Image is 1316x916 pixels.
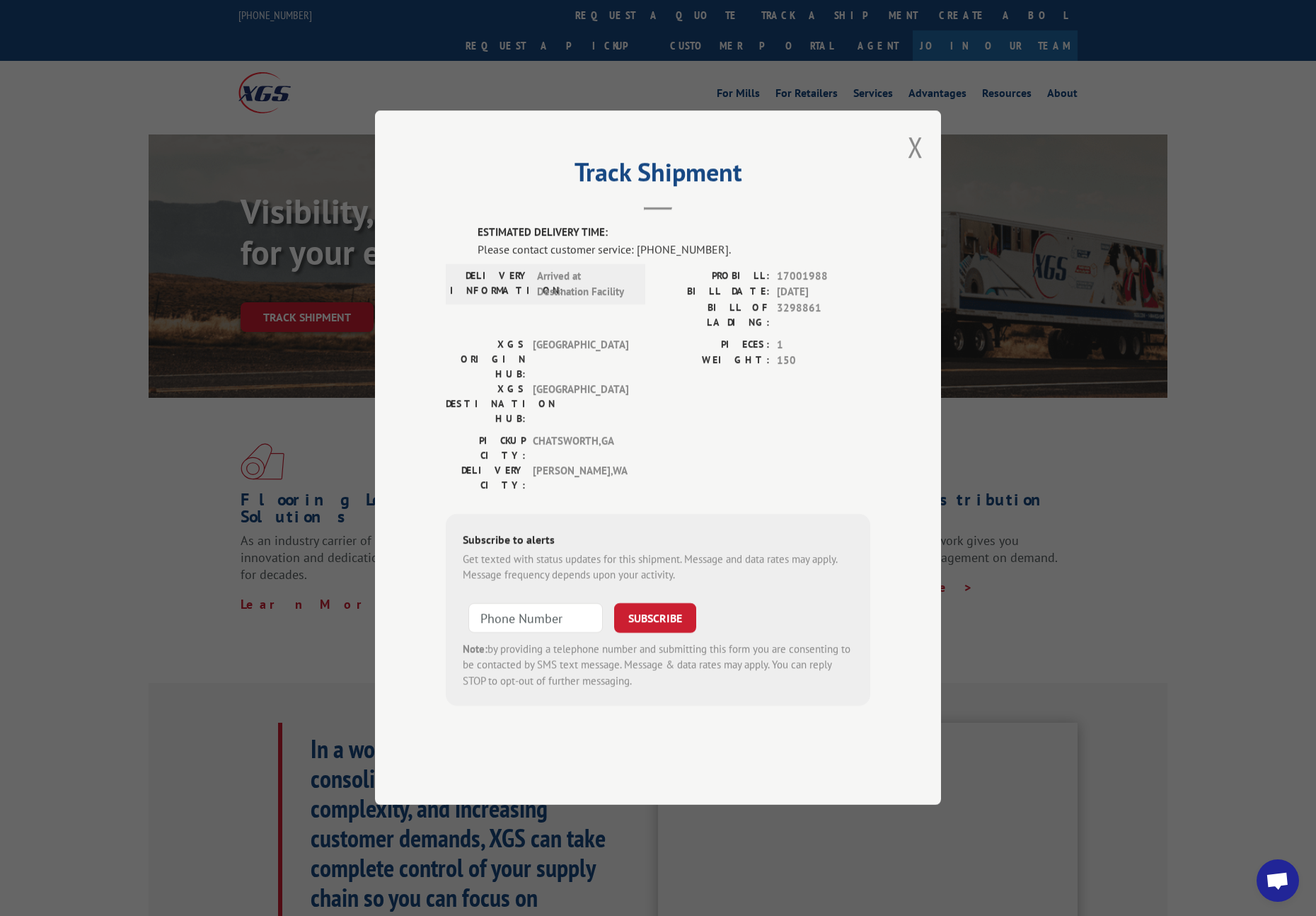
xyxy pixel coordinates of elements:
[537,268,633,300] span: Arrived at Destination Facility
[1257,859,1299,902] a: Open chat
[777,353,870,370] span: 150
[777,300,870,330] span: 3298861
[533,382,628,426] span: [GEOGRAPHIC_DATA]
[658,285,770,301] label: BILL DATE:
[478,241,870,258] div: Please contact customer service: [PHONE_NUMBER].
[446,382,526,426] label: XGS DESTINATION HUB:
[463,641,853,689] div: by providing a telephone number and submitting this form you are consenting to be contacted by SM...
[446,463,526,493] label: DELIVERY CITY:
[450,268,530,300] label: DELIVERY INFORMATION:
[658,353,770,370] label: WEIGHT:
[533,433,628,463] span: CHATSWORTH , GA
[777,268,870,285] span: 17001988
[463,642,487,655] strong: Note:
[658,337,770,353] label: PIECES:
[533,337,628,382] span: [GEOGRAPHIC_DATA]
[533,463,628,493] span: [PERSON_NAME] , WA
[446,433,526,463] label: PICKUP CITY:
[777,285,870,301] span: [DATE]
[446,162,870,189] h2: Track Shipment
[777,337,870,353] span: 1
[463,531,853,551] div: Subscribe to alerts
[446,337,526,382] label: XGS ORIGIN HUB:
[658,268,770,285] label: PROBILL:
[658,300,770,330] label: BILL OF LADING:
[463,551,853,583] div: Get texted with status updates for this shipment. Message and data rates may apply. Message frequ...
[908,128,923,166] button: Close modal
[468,603,603,633] input: Phone Number
[478,225,870,241] label: ESTIMATED DELIVERY TIME:
[614,603,696,633] button: SUBSCRIBE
